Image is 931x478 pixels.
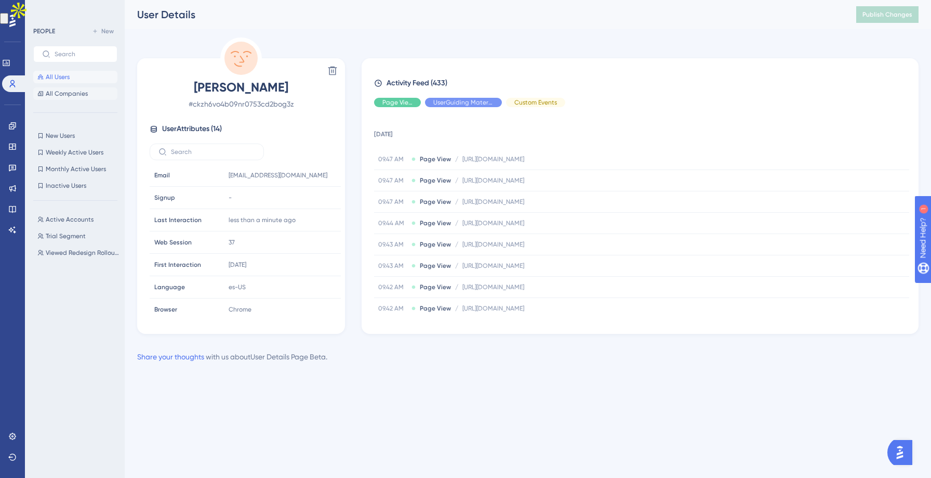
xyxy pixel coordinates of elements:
[154,238,192,247] span: Web Session
[33,27,55,35] div: PEOPLE
[154,216,202,224] span: Last Interaction
[420,304,451,313] span: Page View
[229,261,246,268] time: [DATE]
[420,155,451,163] span: Page View
[462,176,524,185] span: [URL][DOMAIN_NAME]
[433,98,494,107] span: UserGuiding Material
[462,155,524,163] span: [URL][DOMAIN_NAME]
[229,171,327,179] span: [EMAIL_ADDRESS][DOMAIN_NAME]
[462,304,524,313] span: [URL][DOMAIN_NAME]
[33,87,117,100] button: All Companies
[462,219,524,227] span: [URL][DOMAIN_NAME]
[887,437,919,468] iframe: UserGuiding AI Assistant Launcher
[378,283,407,291] span: 09.42 AM
[229,216,296,224] time: less than a minute ago
[455,176,458,185] span: /
[150,79,332,96] span: [PERSON_NAME]
[378,240,407,249] span: 09.43 AM
[455,155,458,163] span: /
[33,146,117,159] button: Weekly Active Users
[72,5,75,14] div: 1
[378,198,407,206] span: 09.47 AM
[46,132,75,140] span: New Users
[462,262,524,270] span: [URL][DOMAIN_NAME]
[154,193,175,202] span: Signup
[33,71,117,83] button: All Users
[162,123,222,135] span: User Attributes ( 14 )
[46,182,86,190] span: Inactive Users
[420,262,451,270] span: Page View
[171,148,255,156] input: Search
[420,240,451,249] span: Page View
[455,240,458,249] span: /
[420,198,451,206] span: Page View
[33,230,124,242] button: Trial Segment
[33,247,124,259] button: Viewed Redesign Rollout Guide
[33,130,117,142] button: New Users
[378,262,407,270] span: 09.43 AM
[374,115,909,149] td: [DATE]
[462,283,524,291] span: [URL][DOMAIN_NAME]
[378,155,407,163] span: 09.47 AM
[462,240,524,249] span: [URL][DOMAIN_NAME]
[137,351,327,363] div: with us about User Details Page Beta .
[33,213,124,226] button: Active Accounts
[150,98,332,110] span: # ckzh6vo4b09nr0753cd2bog3z
[33,163,117,175] button: Monthly Active Users
[382,98,413,107] span: Page View
[229,305,251,314] span: Chrome
[46,232,86,240] span: Trial Segment
[46,165,106,173] span: Monthly Active Users
[387,77,447,89] span: Activity Feed (433)
[378,304,407,313] span: 09.42 AM
[378,176,407,185] span: 09.47 AM
[154,305,177,314] span: Browser
[137,353,204,361] a: Share your thoughts
[229,283,246,291] span: es-US
[455,198,458,206] span: /
[154,261,201,269] span: First Interaction
[46,73,70,81] span: All Users
[420,176,451,185] span: Page View
[33,179,117,192] button: Inactive Users
[455,283,458,291] span: /
[420,219,451,227] span: Page View
[455,262,458,270] span: /
[46,249,119,257] span: Viewed Redesign Rollout Guide
[46,148,103,157] span: Weekly Active Users
[514,98,557,107] span: Custom Events
[55,50,109,58] input: Search
[378,219,407,227] span: 09.44 AM
[462,198,524,206] span: [URL][DOMAIN_NAME]
[455,219,458,227] span: /
[154,283,185,291] span: Language
[229,238,235,247] span: 37
[229,193,232,202] span: -
[154,171,170,179] span: Email
[101,27,114,35] span: New
[88,25,117,37] button: New
[46,89,88,98] span: All Companies
[46,215,94,224] span: Active Accounts
[455,304,458,313] span: /
[420,283,451,291] span: Page View
[24,3,65,15] span: Need Help?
